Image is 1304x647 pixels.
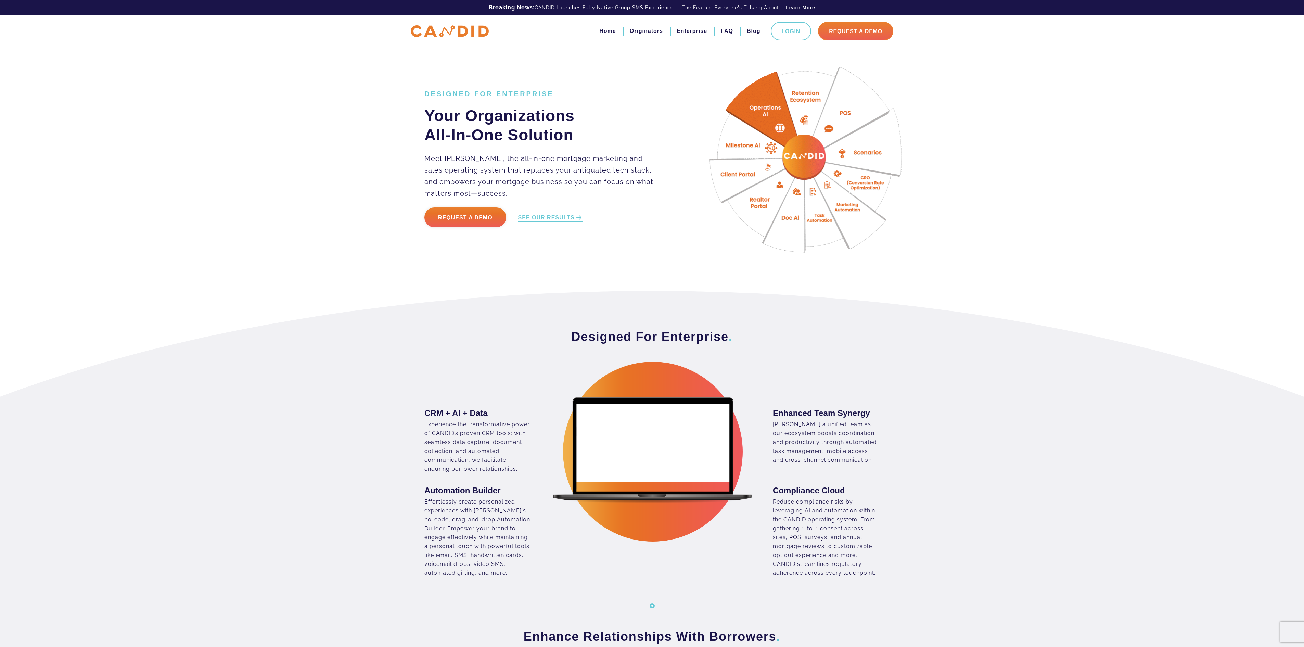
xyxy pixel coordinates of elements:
[771,22,811,40] a: Login
[489,4,535,11] b: Breaking News:
[786,4,815,11] a: Learn More
[773,420,880,465] div: [PERSON_NAME] a unified team as our ecosystem boosts coordination and productivity through automa...
[424,629,880,645] h3: Enhance Relationships With Borrowers
[424,408,531,418] h3: CRM + AI + Data
[729,330,733,344] span: .
[424,106,662,144] h2: Your Organizations All-In-One Solution
[424,153,662,199] p: Meet [PERSON_NAME], the all-in-one mortgage marketing and sales operating system that replaces yo...
[721,25,733,37] a: FAQ
[773,497,880,578] div: Reduce compliance risks by leveraging AI and automation within the CANDID operating system. From ...
[411,25,489,37] img: CANDID APP
[630,25,663,37] a: Originators
[424,207,506,227] a: Request a Demo
[424,90,662,98] h1: DESIGNED FOR ENTERPRISE
[677,25,707,37] a: Enterprise
[776,630,780,644] span: .
[424,497,531,578] div: Effortlessly create personalized experiences with [PERSON_NAME]'s no-code, drag-and-drop Automati...
[599,25,616,37] a: Home
[424,329,880,345] h3: Designed For Enterprise
[773,485,880,496] h3: Compliance Cloud
[696,51,918,274] img: Candid Hero Image
[424,420,531,473] div: Experience the transformative power of CANDID’s proven CRM tools: with seamless data capture, doc...
[518,214,583,222] a: SEE OUR RESULTS
[773,408,880,418] h3: Enhanced Team Synergy
[424,485,531,496] h3: Automation Builder
[747,25,760,37] a: Blog
[818,22,893,40] a: Request A Demo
